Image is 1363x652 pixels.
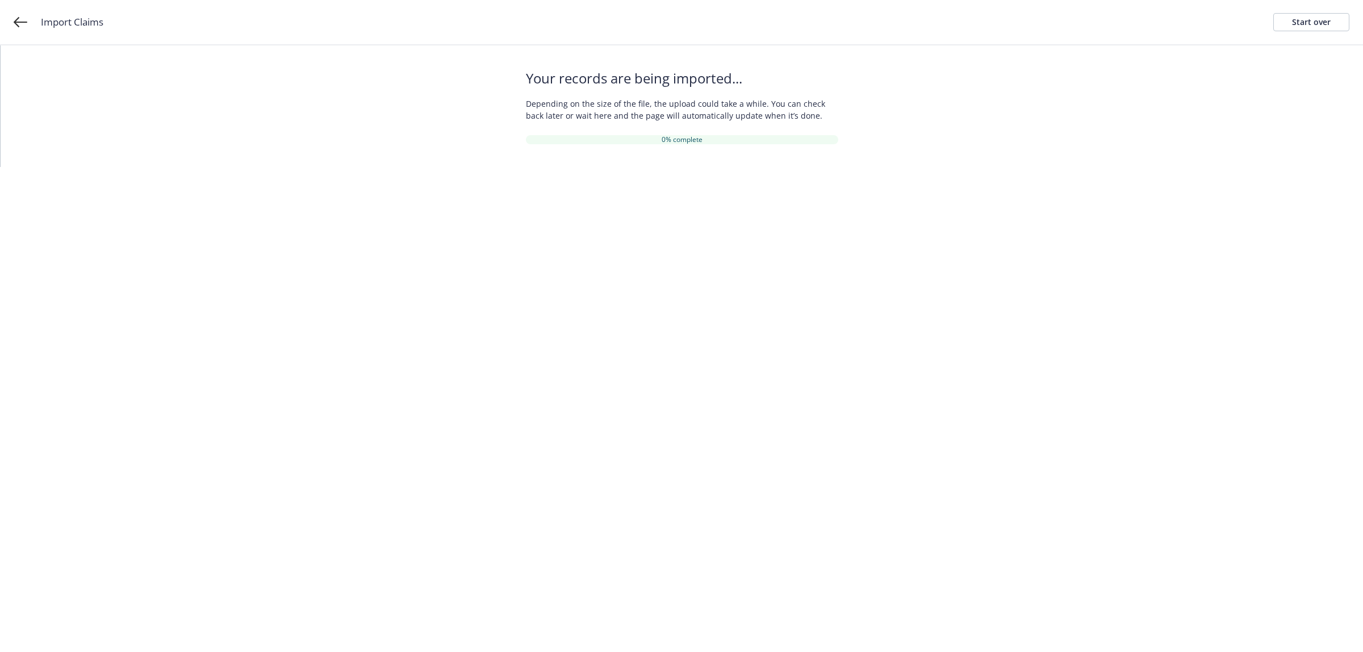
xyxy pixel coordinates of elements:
a: Start over [1273,13,1349,31]
span: Your records are being imported... [526,68,838,89]
span: Import Claims [41,15,103,30]
span: 0% complete [662,135,703,145]
span: Depending on the size of the file, the upload could take a while. You can check back later or wai... [526,98,838,122]
div: Start over [1292,14,1331,31]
